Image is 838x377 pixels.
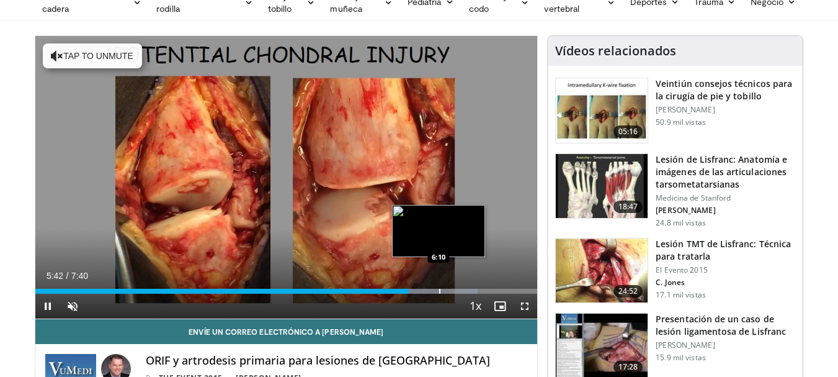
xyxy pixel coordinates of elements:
[512,294,537,319] button: Fullscreen
[618,286,638,296] font: 24:52
[555,238,795,304] a: 24:52 Lesión TMT de Lisfranc: Técnica para tratarla El Evento 2015 C. Jones 17.1 mil vistas
[656,277,685,288] font: C. Jones
[656,193,731,203] font: Medicina de Stanford
[555,42,676,59] font: Vídeos relacionados
[189,327,383,336] font: Envíe un correo electrónico a [PERSON_NAME]
[43,43,142,68] button: Tap to unmute
[656,217,706,228] font: 24.8 mil vistas
[555,78,795,143] a: 05:16 Veintiún consejos técnicos para la cirugía de pie y tobillo [PERSON_NAME] 50.9 mil vistas
[656,104,715,115] font: [PERSON_NAME]
[556,78,648,143] img: 6702e58c-22b3-47ce-9497-b1c0ae175c4c.150x105_q85_crop-smart_upscale.jpg
[556,238,648,303] img: 184956fa-8010-450c-ab61-b39d3b62f7e2.150x105_q85_crop-smart_upscale.jpg
[656,340,715,350] font: [PERSON_NAME]
[66,271,69,281] span: /
[656,313,786,337] font: Presentación de un caso de lesión ligamentosa de Lisfranc
[463,294,488,319] button: Playback Rate
[488,294,512,319] button: Enable picture-in-picture mode
[618,361,638,372] font: 17:28
[656,78,792,102] font: Veintiún consejos técnicos para la cirugía de pie y tobillo
[656,153,787,190] font: Lesión de Lisfranc: Anatomía e imágenes de las articulaciones tarsometatarsianas
[47,271,63,281] span: 5:42
[556,154,648,219] img: cf38df8d-9b01-422e-ad42-3a0389097cd5.150x105_q85_crop-smart_upscale.jpg
[35,294,60,319] button: Pause
[656,352,706,363] font: 15.9 mil vistas
[618,126,638,137] font: 05:16
[555,153,795,228] a: 18:47 Lesión de Lisfranc: Anatomía e imágenes de las articulaciones tarsometatarsianas Medicina d...
[656,265,708,275] font: El Evento 2015
[35,36,538,319] video-js: Video Player
[35,319,538,344] a: Envíe un correo electrónico a [PERSON_NAME]
[392,205,485,257] img: image.jpeg
[146,353,490,368] font: ORIF y artrodesis primaria para lesiones de [GEOGRAPHIC_DATA]
[656,238,791,262] font: Lesión TMT de Lisfranc: Técnica para tratarla
[656,205,716,216] font: [PERSON_NAME]
[656,117,706,127] font: 50.9 mil vistas
[618,201,638,212] font: 18:47
[35,289,538,294] div: Progress Bar
[71,271,88,281] span: 7:40
[60,294,85,319] button: Unmute
[656,289,706,300] font: 17.1 mil vistas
